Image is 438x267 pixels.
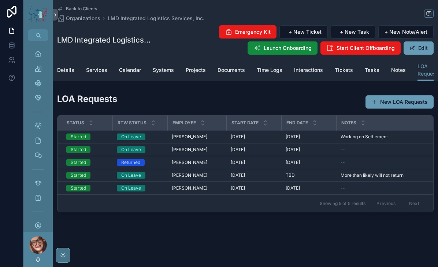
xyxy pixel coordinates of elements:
span: [DATE] [286,147,300,153]
a: [DATE] [286,185,332,191]
span: [PERSON_NAME] [172,134,207,140]
span: Tasks [365,66,379,74]
a: On Leave [117,172,163,179]
div: On Leave [121,133,141,140]
a: Documents [218,63,245,78]
div: scrollable content [23,41,53,232]
a: Returned [117,159,163,166]
a: Tickets [335,63,353,78]
a: Details [57,63,74,78]
a: Started [66,185,108,191]
a: TBD [286,172,332,178]
a: Interactions [294,63,323,78]
span: Back to Clients [66,6,97,12]
a: [DATE] [286,134,332,140]
button: Launch Onboarding [248,41,318,55]
span: -- [341,185,345,191]
button: + New Note/Alert [378,25,434,39]
span: -- [341,160,345,165]
span: Time Logs [257,66,282,74]
span: [PERSON_NAME] [172,172,207,178]
a: LMD Integrated Logistics Services, Inc. [108,15,204,22]
span: TBD [286,172,295,178]
a: [DATE] [231,185,277,191]
div: Started [71,172,86,179]
div: On Leave [121,172,141,179]
span: Employee [172,120,196,126]
div: Started [71,146,86,153]
a: Notes [391,63,406,78]
span: Notes [391,66,406,74]
a: Started [66,172,108,179]
a: On Leave [117,133,163,140]
a: Services [86,63,107,78]
span: [PERSON_NAME] [172,185,207,191]
span: Notes [341,120,356,126]
span: Details [57,66,74,74]
span: [DATE] [231,160,245,165]
span: Start Client Offboarding [337,44,395,52]
span: Launch Onboarding [264,44,312,52]
span: [DATE] [231,134,245,140]
a: Calendar [119,63,141,78]
span: [PERSON_NAME] [172,147,207,153]
span: Emergency Kit [235,28,271,36]
a: [PERSON_NAME] [172,185,222,191]
span: + New Ticket [289,28,322,36]
span: Showing 5 of 5 results [320,201,365,206]
a: Back to Clients [57,6,97,12]
h2: LOA Requests [57,93,117,105]
a: Organizations [57,15,100,22]
a: [DATE] [231,134,277,140]
a: On Leave [117,146,163,153]
a: [PERSON_NAME] [172,160,222,165]
span: Working on Settlement [341,134,388,140]
a: [DATE] [231,172,277,178]
button: Start Client Offboarding [320,41,401,55]
span: Interactions [294,66,323,74]
span: Organizations [66,15,100,22]
span: [DATE] [231,185,245,191]
h1: LMD Integrated Logistics Services, Inc. [57,35,151,45]
span: End Date [286,120,308,126]
button: Emergency Kit [219,25,276,39]
a: Systems [153,63,174,78]
a: [DATE] [231,147,277,153]
div: On Leave [121,185,141,191]
span: Services [86,66,107,74]
a: On Leave [117,185,163,191]
div: On Leave [121,146,141,153]
span: Status [67,120,84,126]
div: Started [71,159,86,166]
span: [DATE] [286,185,300,191]
button: + New Task [331,25,375,39]
a: Started [66,133,108,140]
span: RTW Status [118,120,146,126]
span: [DATE] [231,147,245,153]
a: [PERSON_NAME] [172,147,222,153]
span: More than likely will not return [341,172,404,178]
img: App logo [28,4,48,26]
a: Started [66,146,108,153]
span: Tickets [335,66,353,74]
a: [DATE] [286,147,332,153]
button: New LOA Requests [365,95,434,109]
span: Calendar [119,66,141,74]
a: [PERSON_NAME] [172,172,222,178]
span: Systems [153,66,174,74]
span: [PERSON_NAME] [172,160,207,165]
a: Tasks [365,63,379,78]
a: Time Logs [257,63,282,78]
span: -- [341,147,345,153]
span: Projects [186,66,206,74]
span: + New Task [340,28,369,36]
span: Documents [218,66,245,74]
span: + New Note/Alert [385,28,427,36]
button: Edit [404,41,434,55]
span: Start Date [231,120,259,126]
a: Projects [186,63,206,78]
span: [DATE] [231,172,245,178]
span: [DATE] [286,160,300,165]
